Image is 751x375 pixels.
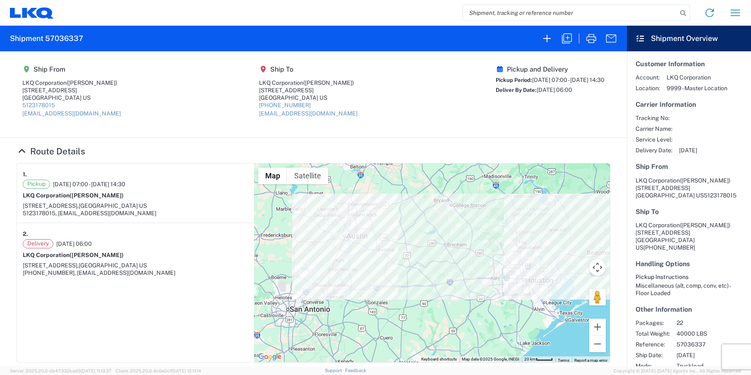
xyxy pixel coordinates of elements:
span: [DATE] 07:00 - [DATE] 14:30 [53,180,125,188]
button: Zoom in [589,319,606,335]
strong: 2. [23,229,28,239]
h2: Shipment 57036337 [10,34,83,43]
span: Packages: [636,319,670,327]
div: LKQ Corporation [22,79,121,87]
h6: Pickup Instructions [636,274,742,281]
a: [PHONE_NUMBER] [259,102,311,108]
span: [DATE] 06:00 [56,240,92,248]
button: Zoom out [589,336,606,352]
span: Reference: [636,341,670,348]
span: [GEOGRAPHIC_DATA] US [79,262,147,269]
span: Copyright © [DATE]-[DATE] Agistix Inc., All Rights Reserved [614,367,741,375]
span: Delivery Date: [636,147,672,154]
span: LKQ Corporation [636,177,680,184]
button: Show satellite imagery [287,168,328,184]
h5: Pickup and Delivery [496,65,605,73]
span: ([PERSON_NAME]) [303,79,354,86]
div: 5123178015, [EMAIL_ADDRESS][DOMAIN_NAME] [23,209,248,217]
span: Delivery [23,239,53,248]
a: [EMAIL_ADDRESS][DOMAIN_NAME] [22,110,121,117]
span: Server: 2025.20.0-db47332bad5 [10,368,112,373]
h5: Other Information [636,305,742,313]
span: Pickup Period: [496,77,532,83]
span: ([PERSON_NAME]) [680,222,730,228]
span: [STREET_ADDRESS], [23,202,79,209]
span: [DATE] 06:00 [537,87,572,93]
span: [DATE] [677,351,747,359]
span: Client: 2025.20.0-8c6e0cf [115,368,201,373]
span: [PHONE_NUMBER] [643,244,695,251]
span: 40000 LBS [677,330,747,337]
h5: Carrier Information [636,101,742,108]
span: [DATE] [679,147,697,154]
span: Truckload [677,362,747,370]
button: Drag Pegman onto the map to open Street View [589,289,606,305]
button: Keyboard shortcuts [421,356,457,362]
button: Map camera controls [589,259,606,276]
span: Ship Date: [636,351,670,359]
span: Location: [636,84,660,92]
span: 57036337 [677,341,747,348]
a: 5123178015 [22,102,55,108]
span: 20 km [524,357,536,361]
address: [GEOGRAPHIC_DATA] US [636,221,742,251]
span: 5123178015 [704,192,737,199]
a: Terms [558,358,569,363]
span: Total Weight: [636,330,670,337]
span: Account: [636,74,660,81]
span: [DATE] 12:11:14 [171,368,201,373]
span: Map data ©2025 Google, INEGI [462,357,519,361]
address: [GEOGRAPHIC_DATA] US [636,177,742,199]
span: [DATE] 07:00 - [DATE] 14:30 [532,77,605,83]
span: Carrier Name: [636,125,672,132]
span: 9999 - Master Location [667,84,727,92]
h5: Ship From [22,65,121,73]
strong: 1. [23,169,27,180]
div: [GEOGRAPHIC_DATA] US [259,94,358,101]
span: ([PERSON_NAME]) [70,252,124,258]
a: Support [325,368,346,373]
span: [DATE] 11:13:37 [81,368,112,373]
h5: Ship To [259,65,358,73]
span: Tracking No: [636,114,672,122]
div: [PHONE_NUMBER], [EMAIL_ADDRESS][DOMAIN_NAME] [23,269,248,276]
span: Pickup [23,180,50,189]
span: Mode: [636,362,670,370]
strong: LKQ Corporation [23,192,124,199]
img: Google [256,351,283,362]
button: Map Scale: 20 km per 37 pixels [522,356,555,362]
div: [STREET_ADDRESS] [259,87,358,94]
span: [STREET_ADDRESS] [636,185,690,191]
header: Shipment Overview [627,26,751,51]
span: LKQ Corporation [STREET_ADDRESS] [636,222,730,236]
a: Feedback [345,368,366,373]
span: ([PERSON_NAME]) [680,177,730,184]
h5: Ship To [636,208,742,216]
span: ([PERSON_NAME]) [67,79,117,86]
a: [EMAIL_ADDRESS][DOMAIN_NAME] [259,110,358,117]
span: Deliver By Date: [496,87,537,93]
span: [GEOGRAPHIC_DATA] US [79,202,147,209]
span: 22 [677,319,747,327]
strong: LKQ Corporation [23,252,124,258]
div: Miscellaneous (alt, comp, conv, etc) - Floor Loaded [636,282,742,297]
div: [STREET_ADDRESS] [22,87,121,94]
button: Show street map [258,168,287,184]
span: ([PERSON_NAME]) [70,192,124,199]
a: Report a map error [574,358,607,363]
a: Open this area in Google Maps (opens a new window) [256,351,283,362]
h5: Customer Information [636,60,742,68]
h5: Handling Options [636,260,742,268]
div: LKQ Corporation [259,79,358,87]
span: Service Level: [636,136,672,143]
input: Shipment, tracking or reference number [463,5,677,21]
span: [STREET_ADDRESS], [23,262,79,269]
a: Hide Details [17,146,85,156]
span: LKQ Corporation [667,74,727,81]
h5: Ship From [636,163,742,171]
div: [GEOGRAPHIC_DATA] US [22,94,121,101]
